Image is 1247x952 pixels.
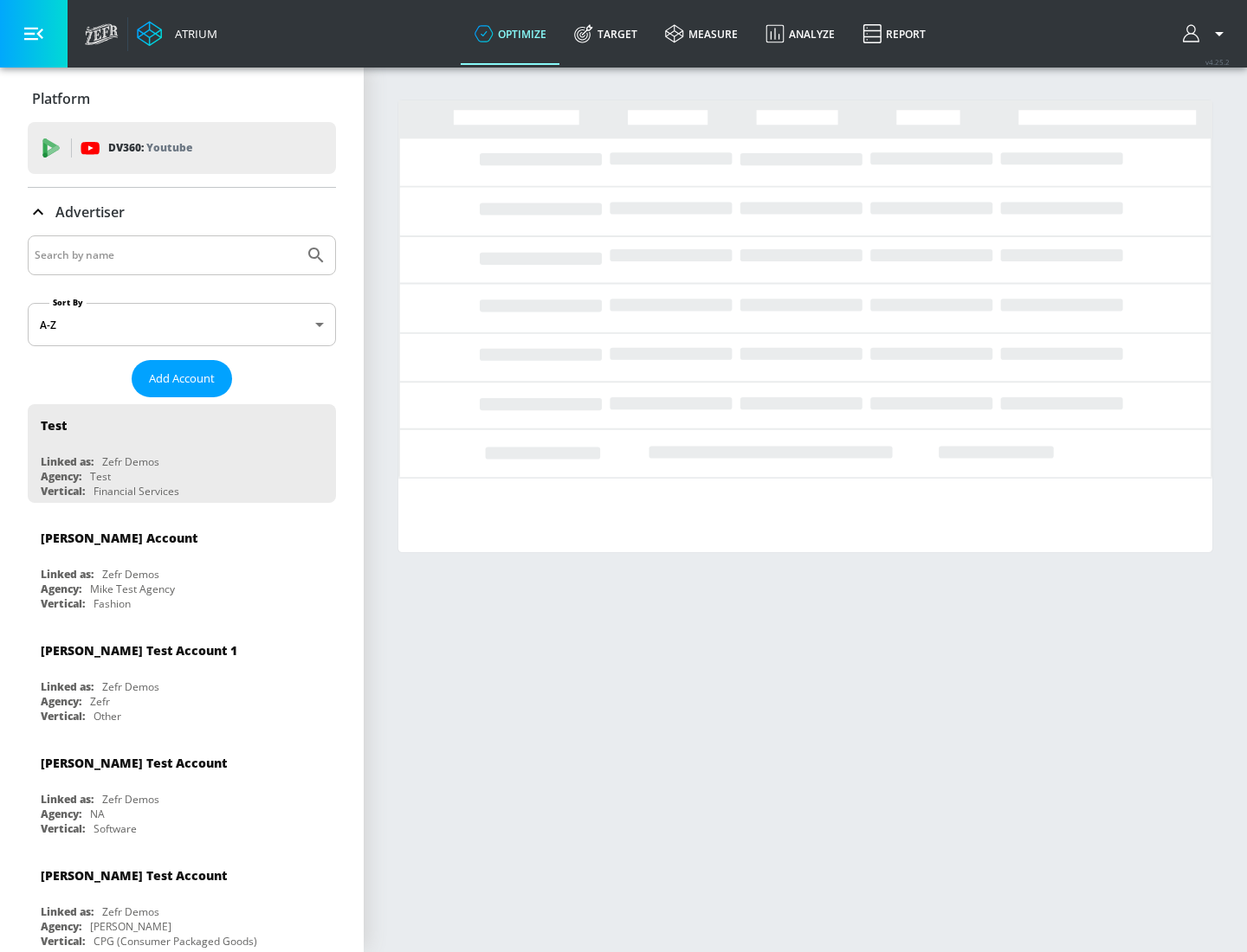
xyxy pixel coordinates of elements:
div: NA [90,807,105,821]
div: Zefr Demos [102,454,159,469]
div: Zefr [90,694,110,709]
div: Platform [28,74,336,123]
div: DV360: Youtube [28,122,336,174]
p: Platform [32,89,90,108]
div: Linked as: [41,679,94,694]
span: v 4.25.2 [1205,57,1230,67]
a: Analyze [752,3,849,65]
div: Agency: [41,919,81,934]
div: [PERSON_NAME] Test AccountLinked as:Zefr DemosAgency:NAVertical:Software [28,742,336,840]
div: Zefr Demos [102,904,159,919]
a: Atrium [137,21,217,47]
div: TestLinked as:Zefr DemosAgency:TestVertical:Financial Services [28,404,336,503]
div: [PERSON_NAME] Test Account [41,755,227,771]
div: Test [90,469,111,484]
div: Other [94,709,121,724]
label: Sort By [49,297,87,308]
a: Target [560,3,651,65]
div: Zefr Demos [102,567,159,582]
div: Agency: [41,694,81,709]
div: Linked as: [41,567,94,582]
div: [PERSON_NAME] Test Account 1Linked as:Zefr DemosAgency:ZefrVertical:Other [28,629,336,728]
div: Linked as: [41,454,94,469]
div: Vertical: [41,484,85,499]
div: Linked as: [41,904,94,919]
div: [PERSON_NAME] [90,919,171,934]
input: Search by name [35,244,297,267]
a: optimize [461,3,560,65]
div: Atrium [168,26,217,42]
div: [PERSON_NAME] Account [41,530,197,546]
div: Linked as: [41,792,94,807]
div: [PERSON_NAME] AccountLinked as:Zefr DemosAgency:Mike Test AgencyVertical:Fashion [28,517,336,615]
div: Test [41,417,67,434]
a: measure [651,3,752,65]
div: Mike Test Agency [90,582,175,596]
div: [PERSON_NAME] Test Account 1 [41,642,237,659]
div: Advertiser [28,188,336,236]
div: A-Z [28,303,336,346]
div: Financial Services [94,484,179,499]
div: Software [94,821,137,836]
p: Advertiser [55,203,125,222]
a: Report [849,3,940,65]
div: Zefr Demos [102,792,159,807]
button: Add Account [132,360,232,397]
div: [PERSON_NAME] Test Account [41,867,227,884]
span: Add Account [149,369,215,389]
div: Vertical: [41,934,85,949]
div: Agency: [41,469,81,484]
p: Youtube [146,138,192,157]
div: Vertical: [41,709,85,724]
div: Vertical: [41,596,85,611]
div: Agency: [41,582,81,596]
div: Agency: [41,807,81,821]
div: Fashion [94,596,131,611]
div: Vertical: [41,821,85,836]
div: Zefr Demos [102,679,159,694]
div: CPG (Consumer Packaged Goods) [94,934,257,949]
p: DV360: [108,138,192,158]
